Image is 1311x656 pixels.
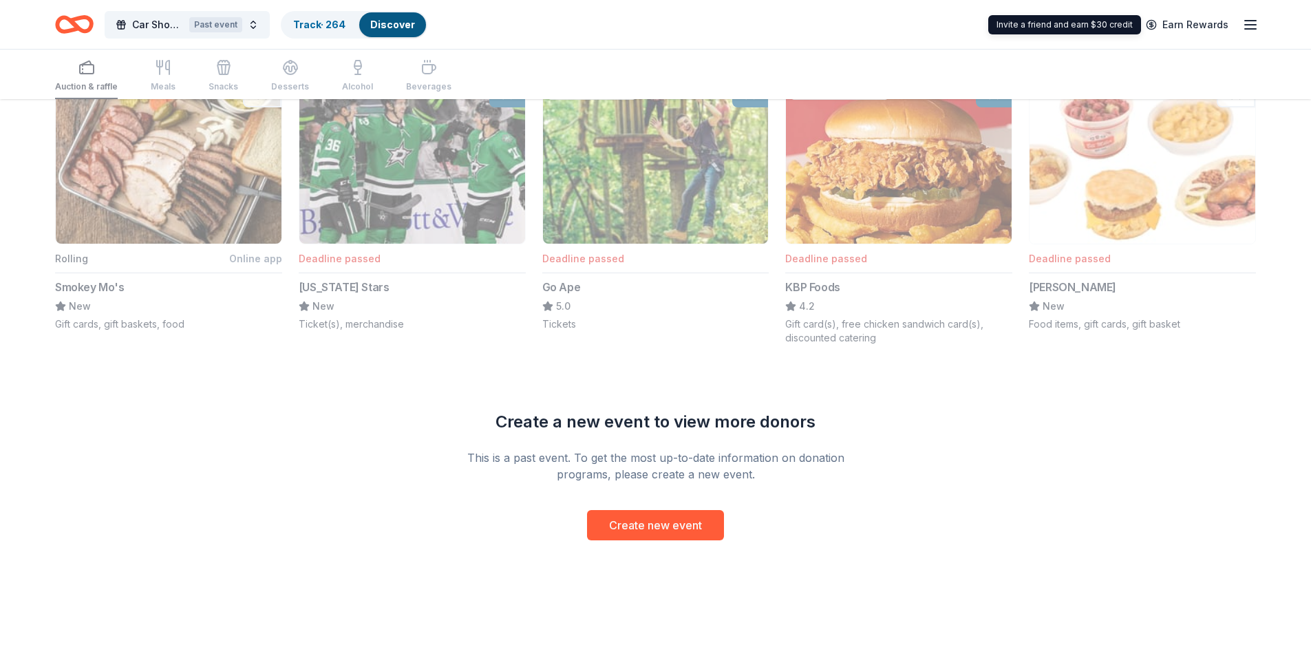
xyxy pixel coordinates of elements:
[55,79,282,331] button: Image for Smokey Mo'sLocalRollingOnline appSmokey Mo'sNewGift cards, gift baskets, food
[458,449,854,483] div: This is a past event. To get the most up-to-date information on donation programs, please create ...
[542,79,769,331] button: Image for Go Ape1 applylast weekDeadline passedGo Ape5.0Tickets
[1138,12,1237,37] a: Earn Rewards
[587,510,724,540] button: Create new event
[988,15,1141,34] div: Invite a friend and earn $30 credit
[189,17,242,32] div: Past event
[299,79,526,331] button: Image for Texas StarsLocalDeadline passed[US_STATE] StarsNewTicket(s), merchandise
[281,11,427,39] button: Track· 264Discover
[132,17,184,33] span: Car Show Fundraiser
[785,79,1012,345] button: Image for KBP Foods5 applieslast weekDeadline passedKBP Foods4.2Gift card(s), free chicken sandwi...
[293,19,345,30] a: Track· 264
[458,411,854,433] div: Create a new event to view more donors
[55,8,94,41] a: Home
[1029,79,1256,331] button: Image for Bill MillerLocalDeadline passed[PERSON_NAME]NewFood items, gift cards, gift basket
[370,19,415,30] a: Discover
[105,11,270,39] button: Car Show FundraiserPast event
